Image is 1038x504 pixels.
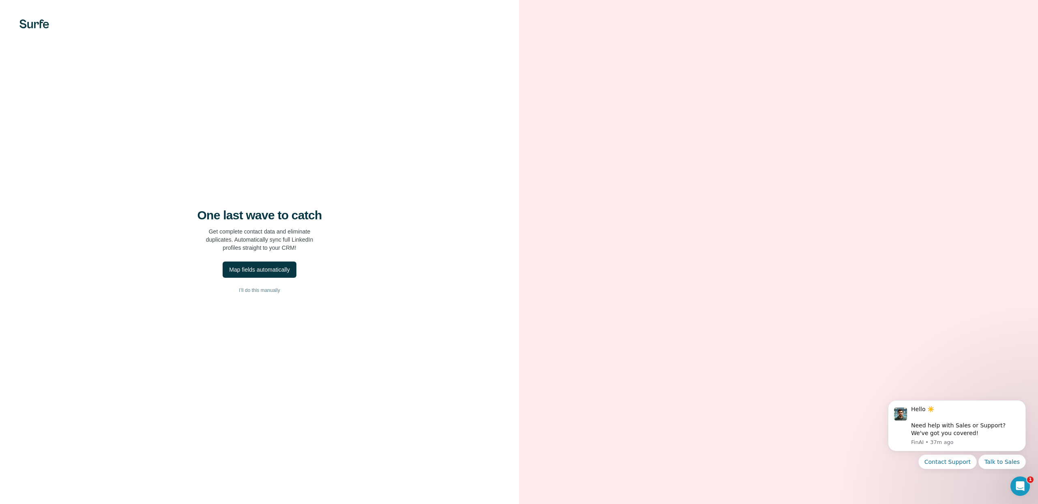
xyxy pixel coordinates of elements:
[229,266,290,274] div: Map fields automatically
[239,287,280,294] span: I’ll do this manually
[1010,476,1030,496] iframe: Intercom live chat
[206,227,313,252] p: Get complete contact data and eliminate duplicates. Automatically sync full LinkedIn profiles str...
[223,262,296,278] button: Map fields automatically
[876,393,1038,474] iframe: Intercom notifications message
[197,208,322,223] h4: One last wave to catch
[16,284,503,296] button: I’ll do this manually
[1027,476,1034,483] span: 1
[19,19,49,28] img: Surfe's logo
